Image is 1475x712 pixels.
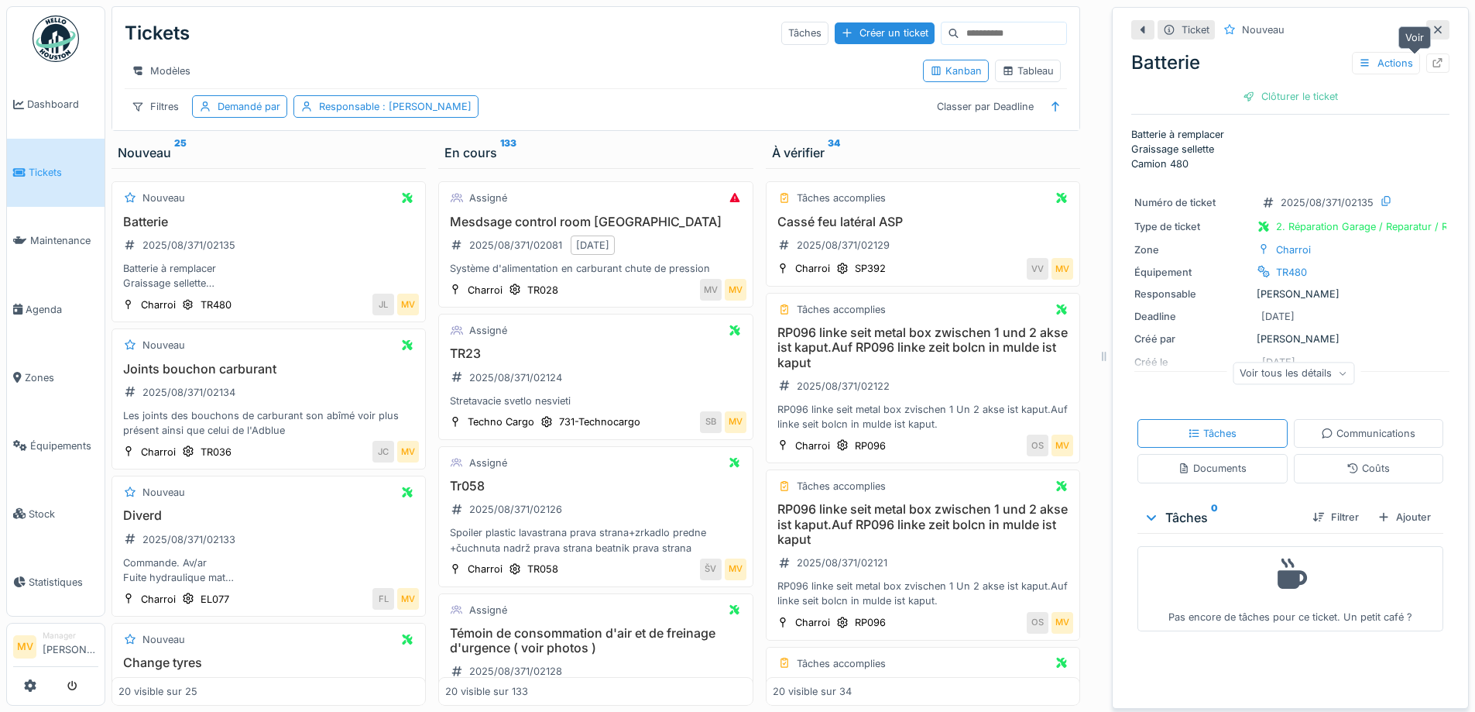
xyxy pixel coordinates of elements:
a: Équipements [7,411,105,480]
div: [PERSON_NAME] [1134,332,1446,346]
div: Stretavacie svetlo nesvieti [445,394,746,408]
div: Techno Cargo [468,414,534,429]
div: 2025/08/371/02129 [797,238,890,253]
div: Charroi [795,261,830,276]
sup: 133 [500,143,516,162]
div: MV [397,441,419,463]
span: : [PERSON_NAME] [379,101,472,112]
div: Commande. Av/ar Fuite hydraulique mat Contrôlé éclairage feu rouge gauche ne fonctionne pas [118,555,419,585]
div: À vérifier [772,143,1074,162]
div: Tableau [1002,64,1054,78]
div: RP096 [855,615,886,630]
div: Classer par Deadline [930,95,1041,118]
div: Pas encore de tâches pour ce ticket. Un petit café ? [1147,553,1433,625]
span: Tickets [29,165,98,180]
div: MV [725,411,746,433]
div: EL077 [201,592,229,607]
div: Ajouter [1371,507,1437,528]
div: Équipement [1134,265,1250,280]
div: 2025/08/371/02122 [797,379,890,394]
div: Spoiler plastic lavastrana prava strana+zrkadlo predne +čuchnuta nadrž prava strana beatnik prava... [445,525,746,555]
div: Manager [43,630,98,641]
div: MV [1051,258,1073,280]
div: Voir tous les détails [1233,362,1354,384]
span: Maintenance [30,233,98,248]
div: Nouveau [142,191,185,205]
div: Créer un ticket [835,22,935,43]
div: Demandé par [218,99,280,114]
a: Tickets [7,139,105,207]
div: OS [1027,612,1048,634]
a: Statistiques [7,548,105,616]
div: [DATE] [576,238,609,253]
div: TR058 [527,562,558,576]
p: Batterie à remplacer Graissage sellette Camion 480 [1131,127,1449,172]
div: MV [1051,612,1073,634]
h3: Mesdsage control room [GEOGRAPHIC_DATA] [445,215,746,229]
a: Zones [7,343,105,411]
div: VV [1027,258,1048,280]
div: JC [372,441,394,463]
span: Statistiques [29,575,98,590]
div: TR036 [201,445,232,459]
div: ŠV [700,559,722,580]
li: MV [13,635,36,659]
div: Tâches accomplies [797,656,886,671]
div: Tâches [1188,426,1237,441]
div: 731-Technocargo [559,414,640,429]
div: Nouveau [118,143,420,162]
sup: 0 [1211,508,1218,527]
div: [PERSON_NAME] [1134,287,1446,301]
div: 2025/08/371/02126 [469,502,562,517]
h3: Joints bouchon carburant [118,362,419,377]
div: Modèles [125,60,197,82]
div: RP096 [855,439,886,453]
span: Zones [25,370,98,385]
div: Charroi [1276,242,1311,257]
div: Charroi [795,615,830,630]
div: Type de ticket [1134,219,1250,234]
h3: RP096 linke seit metal box zwischen 1 und 2 akse ist kaput.Auf RP096 linke zeit bolcn in mulde is... [773,325,1073,370]
div: SP392 [855,261,886,276]
div: JL [372,294,394,315]
a: Stock [7,480,105,548]
div: Assigné [469,456,507,470]
span: Agenda [26,302,98,317]
div: Tâches accomplies [797,479,886,494]
div: MV [1051,435,1073,456]
div: 20 visible sur 25 [118,684,197,699]
div: 2025/08/371/02134 [142,385,235,400]
div: 2025/08/371/02121 [797,555,887,570]
div: Assigné [469,603,507,617]
li: [PERSON_NAME] [43,630,98,663]
div: Documents [1178,461,1247,476]
img: Badge_color-CXgf-gQk.svg [33,15,79,62]
div: Charroi [468,562,503,576]
div: MV [725,559,746,580]
div: Tâches [781,22,828,44]
div: Tâches accomplies [797,302,886,317]
div: RP096 linke seit metal box zvischen 1 Un 2 akse ist kaput.Auf linke seit bolcn in mulde ist kaput. [773,579,1073,608]
div: Créé par [1134,332,1250,346]
div: Batterie à remplacer Graissage sellette Camion 480 [118,261,419,291]
span: Stock [29,507,98,521]
div: Kanban [930,64,982,78]
div: Filtrer [1306,507,1365,528]
div: MV [725,279,746,301]
div: Clôturer le ticket [1237,86,1344,107]
div: MV [397,294,419,315]
h3: Batterie [118,215,419,229]
div: 2025/08/371/02128 [469,664,562,679]
div: TR028 [527,283,558,298]
span: Équipements [30,439,98,453]
div: Nouveau [142,485,185,500]
div: FL [372,588,394,610]
div: 2025/08/371/02135 [142,238,235,253]
div: Zone [1134,242,1250,257]
h3: Cassé feu latéral ASP [773,215,1073,229]
h3: RP096 linke seit metal box zwischen 1 und 2 akse ist kaput.Auf RP096 linke zeit bolcn in mulde is... [773,502,1073,547]
div: RP096 linke seit metal box zvischen 1 Un 2 akse ist kaput.Auf linke seit bolcn in mulde ist kaput. [773,402,1073,432]
div: Deadline [1134,309,1250,324]
div: TR480 [1276,265,1307,280]
div: Ticket [1182,22,1209,37]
